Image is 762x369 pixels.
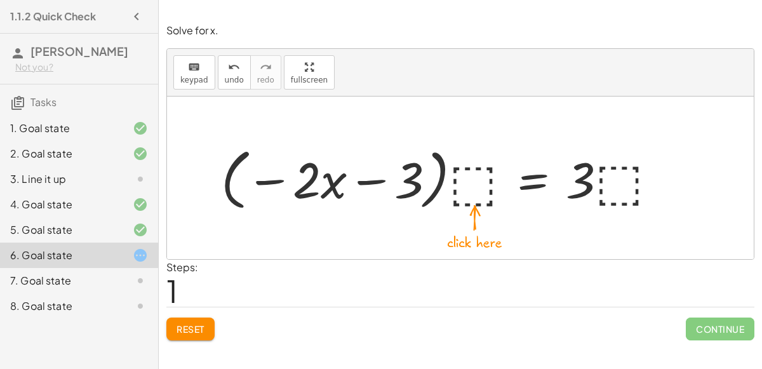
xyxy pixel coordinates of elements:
span: undo [225,76,244,84]
i: Task finished and correct. [133,121,148,136]
p: Solve for x. [166,23,754,38]
span: [PERSON_NAME] [30,44,128,58]
button: keyboardkeypad [173,55,215,90]
button: undoundo [218,55,251,90]
i: redo [260,60,272,75]
i: Task finished and correct. [133,222,148,238]
div: 7. Goal state [10,273,112,288]
span: Reset [177,323,204,335]
i: Task started. [133,248,148,263]
div: 3. Line it up [10,171,112,187]
span: keypad [180,76,208,84]
i: Task not started. [133,171,148,187]
span: redo [257,76,274,84]
button: Reset [166,318,215,340]
div: 8. Goal state [10,299,112,314]
i: Task not started. [133,299,148,314]
i: Task finished and correct. [133,197,148,212]
i: undo [228,60,240,75]
i: keyboard [188,60,200,75]
span: fullscreen [291,76,328,84]
h4: 1.1.2 Quick Check [10,9,96,24]
span: Tasks [30,95,57,109]
div: 1. Goal state [10,121,112,136]
div: 6. Goal state [10,248,112,263]
button: fullscreen [284,55,335,90]
div: 5. Goal state [10,222,112,238]
div: 2. Goal state [10,146,112,161]
div: Not you? [15,61,148,74]
i: Task finished and correct. [133,146,148,161]
button: redoredo [250,55,281,90]
i: Task not started. [133,273,148,288]
span: 1 [166,271,178,310]
div: 4. Goal state [10,197,112,212]
label: Steps: [166,260,198,274]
